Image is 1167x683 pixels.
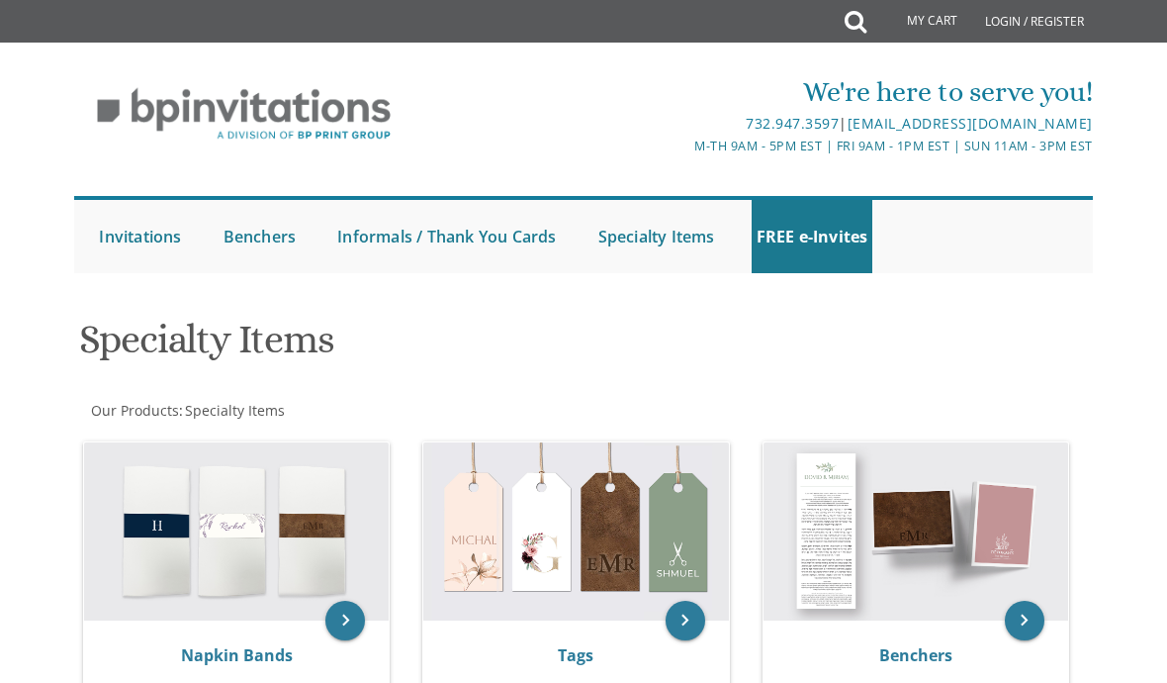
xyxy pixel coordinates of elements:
a: Benchers [219,200,302,273]
div: | [414,112,1092,136]
a: keyboard_arrow_right [325,601,365,640]
div: : [74,401,1092,421]
a: Napkin Bands [181,644,293,666]
a: Benchers [879,644,952,666]
a: 732.947.3597 [746,114,839,133]
img: BP Invitation Loft [74,73,413,155]
a: Our Products [89,401,179,420]
img: Napkin Bands [84,442,389,621]
div: We're here to serve you! [414,72,1092,112]
a: keyboard_arrow_right [666,601,705,640]
a: Invitations [94,200,186,273]
a: Informals / Thank You Cards [332,200,561,273]
img: Benchers [763,442,1068,621]
a: FREE e-Invites [752,200,873,273]
span: Specialty Items [185,401,285,420]
a: [EMAIL_ADDRESS][DOMAIN_NAME] [848,114,1093,133]
a: Specialty Items [593,200,720,273]
div: M-Th 9am - 5pm EST | Fri 9am - 1pm EST | Sun 11am - 3pm EST [414,136,1092,156]
a: keyboard_arrow_right [1005,601,1044,640]
img: Tags [423,442,728,621]
a: Tags [558,644,593,666]
a: My Cart [864,2,971,42]
h1: Specialty Items [79,318,1089,376]
a: Specialty Items [183,401,285,420]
